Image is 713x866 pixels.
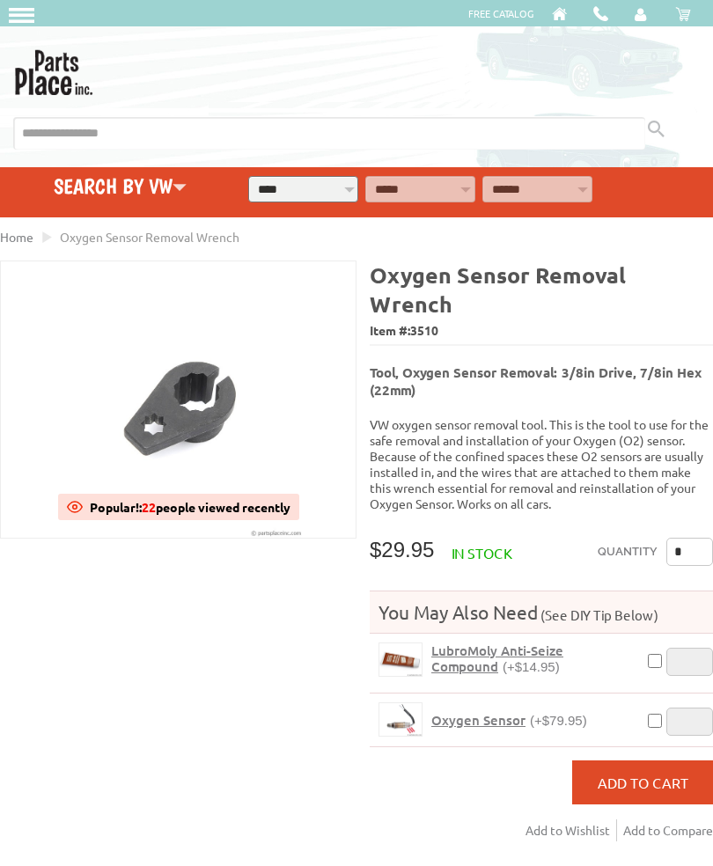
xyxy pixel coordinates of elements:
h4: Search by VW [4,173,238,199]
a: Oxygen Sensor [379,702,423,737]
a: Add to Wishlist [526,819,617,841]
span: Oxygen Sensor [431,711,526,729]
span: (+$79.95) [530,713,587,728]
a: LubroMoly Anti-Seize Compound(+$14.95) [431,642,638,675]
a: Add to Compare [623,819,713,841]
b: Oxygen Sensor Removal Wrench [370,261,626,318]
span: LubroMoly Anti-Seize Compound [431,642,563,675]
span: (See DIY Tip Below) [538,606,658,623]
span: (+$14.95) [503,659,560,674]
b: Tool, Oxygen Sensor Removal: 3/8in Drive, 7/8in Hex (22mm) [370,363,702,399]
span: In stock [452,544,512,561]
img: LubroMoly Anti-Seize Compound [379,643,422,676]
p: VW oxygen sensor removal tool. This is the tool to use for the safe removal and installation of y... [370,416,713,511]
label: Quantity [598,538,658,566]
span: Add to Cart [598,774,688,791]
img: Oxygen Sensor Removal Wrench [1,261,356,538]
div: Popular!: people viewed recently [90,494,290,520]
img: Oxygen Sensor [379,703,422,736]
a: Oxygen Sensor(+$79.95) [431,712,587,729]
img: View [67,499,83,515]
button: Add to Cart [572,760,713,804]
span: 22 [142,499,156,515]
span: 3510 [410,322,438,338]
span: $29.95 [370,538,434,561]
a: LubroMoly Anti-Seize Compound [379,642,423,677]
h4: You May Also Need [370,600,713,624]
img: Parts Place Inc! [13,44,94,95]
span: Item #: [370,319,713,344]
span: Oxygen Sensor Removal Wrench [60,229,239,245]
